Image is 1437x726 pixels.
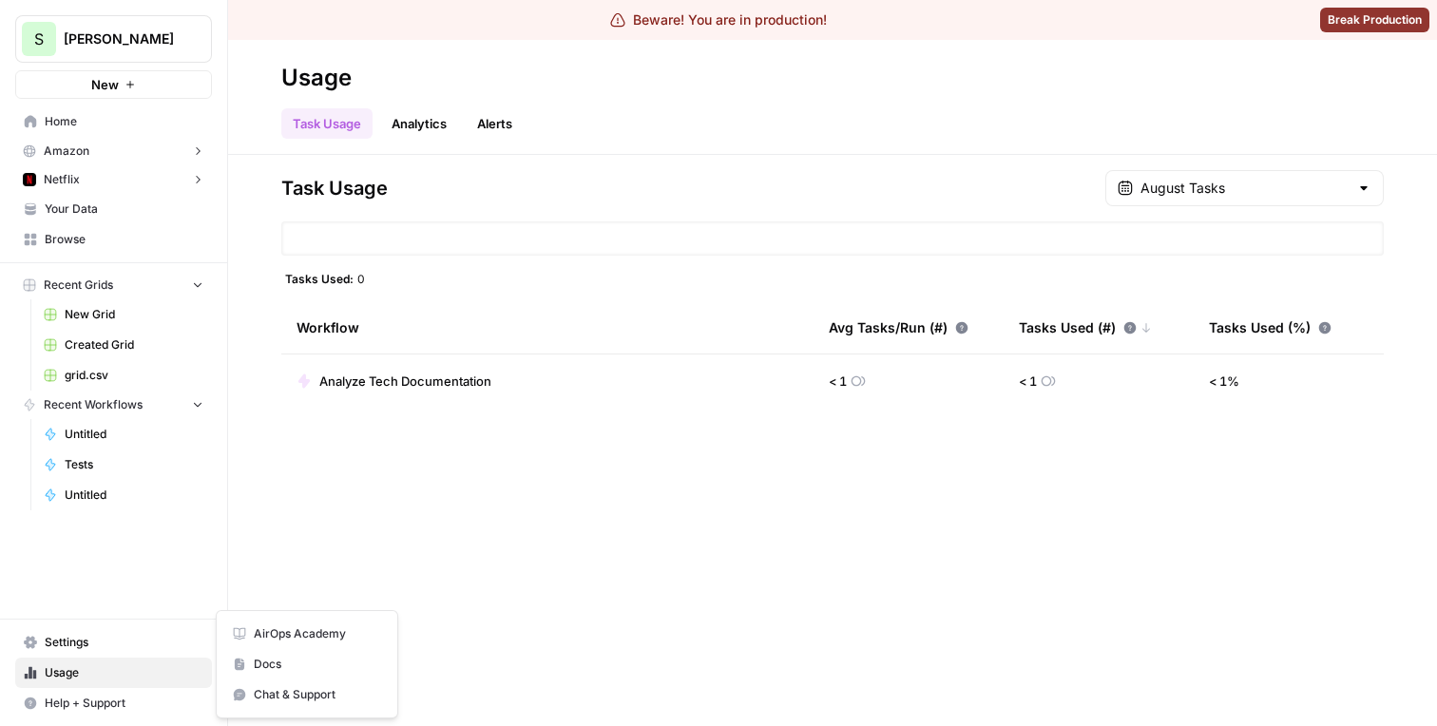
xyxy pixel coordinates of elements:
button: Help + Support [15,688,212,718]
button: Netflix [15,165,212,194]
span: Recent Workflows [44,396,143,413]
span: Help + Support [45,695,203,712]
button: Recent Workflows [15,391,212,419]
a: AirOps Academy [224,619,390,649]
span: Chat & Support [254,686,381,703]
a: Home [15,106,212,137]
button: Recent Grids [15,271,212,299]
a: Your Data [15,194,212,224]
a: Settings [15,627,212,658]
span: AirOps Academy [254,625,381,642]
span: Break Production [1328,11,1422,29]
span: Netflix [44,171,80,188]
div: Tasks Used (%) [1209,301,1332,353]
div: Tasks Used (#) [1019,301,1152,353]
a: Tests [35,449,212,480]
span: Untitled [65,487,203,504]
span: [PERSON_NAME] [64,29,179,48]
span: New [91,75,119,94]
input: August Tasks [1140,179,1349,198]
a: Docs [224,649,390,679]
a: Created Grid [35,330,212,360]
div: Usage [281,63,352,93]
span: Settings [45,634,203,651]
a: Task Usage [281,108,373,139]
span: 0 [357,271,365,286]
span: Browse [45,231,203,248]
span: Tests [65,456,203,473]
div: Help + Support [216,610,398,718]
span: grid.csv [65,367,203,384]
div: Avg Tasks/Run (#) [829,301,968,353]
span: Task Usage [281,175,388,201]
a: Browse [15,224,212,255]
img: p8ycinhkrmuww1zqodvl6hlvzpgg [23,173,36,186]
button: Chat & Support [224,679,390,710]
a: Alerts [466,108,524,139]
span: Untitled [65,426,203,443]
span: Docs [254,656,381,673]
span: < 1 % [1209,372,1239,391]
a: New Grid [35,299,212,330]
span: S [34,28,44,50]
span: Analyze Tech Documentation [319,372,491,391]
span: Recent Grids [44,277,113,294]
a: Analytics [380,108,458,139]
button: New [15,70,212,99]
span: Created Grid [65,336,203,353]
a: Analyze Tech Documentation [297,372,491,391]
span: Home [45,113,203,130]
a: Untitled [35,419,212,449]
span: New Grid [65,306,203,323]
span: Your Data [45,201,203,218]
button: Amazon [15,137,212,165]
span: Amazon [44,143,89,160]
button: Workspace: Santiago [15,15,212,63]
span: Usage [45,664,203,681]
span: < 1 [1019,372,1037,391]
span: Tasks Used: [285,271,354,286]
button: Break Production [1320,8,1429,32]
a: Untitled [35,480,212,510]
span: < 1 [829,372,847,391]
a: grid.csv [35,360,212,391]
div: Beware! You are in production! [610,10,827,29]
div: Workflow [297,301,798,353]
a: Usage [15,658,212,688]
